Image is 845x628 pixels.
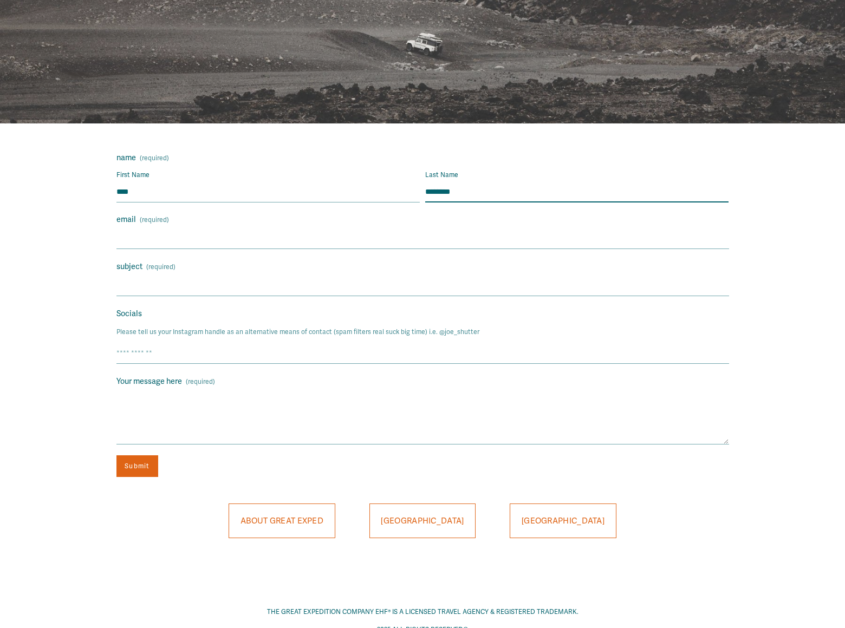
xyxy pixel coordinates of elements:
span: subject [116,260,142,274]
span: (required) [186,376,215,388]
span: email [116,213,136,227]
span: Socials [116,307,142,321]
span: Your message here [116,375,182,389]
span: (required) [140,214,169,226]
a: [GEOGRAPHIC_DATA] [369,503,476,538]
span: name [116,151,136,165]
p: THE GREAT EXPEDITION COMPANY EHF® IS A LICENSED TRAVEL AGENCY & REGISTERED TRADEMARK. [199,606,645,618]
div: Last Name [425,169,729,182]
span: (required) [140,155,169,162]
div: First Name [116,169,420,182]
span: (required) [146,261,175,273]
a: ABOUT GREAT EXPED [229,503,335,538]
button: Submit [116,455,158,477]
a: [GEOGRAPHIC_DATA] [510,503,616,538]
p: Please tell us your Instagram handle as an alternative means of contact (spam filters real suck b... [116,323,729,342]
